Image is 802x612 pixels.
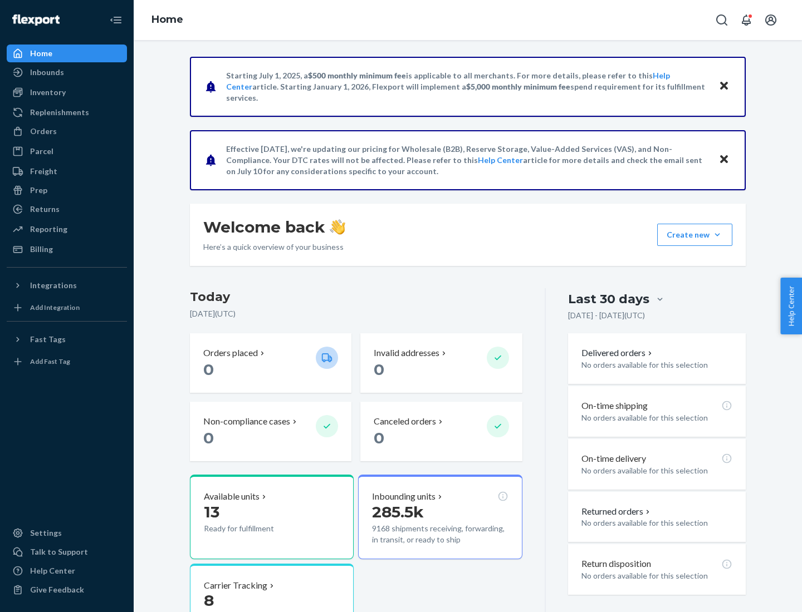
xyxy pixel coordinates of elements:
[30,334,66,345] div: Fast Tags
[330,219,345,235] img: hand-wave emoji
[760,9,782,31] button: Open account menu
[7,581,127,599] button: Give Feedback
[203,241,345,253] p: Here’s a quick overview of your business
[30,303,80,312] div: Add Integration
[204,591,214,610] span: 8
[105,9,127,31] button: Close Navigation
[30,565,75,576] div: Help Center
[717,152,731,168] button: Close
[30,107,89,118] div: Replenishments
[358,475,522,559] button: Inbounding units285.5k9168 shipments receiving, forwarding, in transit, or ready to ship
[7,330,127,348] button: Fast Tags
[7,299,127,317] a: Add Integration
[374,428,384,447] span: 0
[581,557,651,570] p: Return disposition
[30,224,67,235] div: Reporting
[374,360,384,379] span: 0
[7,181,127,199] a: Prep
[30,357,70,366] div: Add Fast Tag
[226,70,708,103] p: Starting July 1, 2025, a is applicable to all merchants. For more details, please refer to this a...
[7,162,127,180] a: Freight
[30,280,77,291] div: Integrations
[204,502,219,521] span: 13
[581,452,646,465] p: On-time delivery
[203,415,290,428] p: Non-compliance cases
[203,347,258,359] p: Orders placed
[7,240,127,258] a: Billing
[7,277,127,294] button: Integrations
[30,146,53,157] div: Parcel
[780,278,802,334] button: Help Center
[190,402,351,461] button: Non-compliance cases 0
[308,71,406,80] span: $500 monthly minimum fee
[7,200,127,218] a: Returns
[7,103,127,121] a: Replenishments
[30,166,57,177] div: Freight
[7,353,127,371] a: Add Fast Tag
[30,204,60,215] div: Returns
[717,78,731,95] button: Close
[190,288,522,306] h3: Today
[372,490,436,503] p: Inbounding units
[203,217,345,237] h1: Welcome back
[190,475,354,559] button: Available units13Ready for fulfillment
[581,465,732,476] p: No orders available for this selection
[360,402,522,461] button: Canceled orders 0
[226,144,708,177] p: Effective [DATE], we're updating our pricing for Wholesale (B2B), Reserve Storage, Value-Added Se...
[7,220,127,238] a: Reporting
[204,490,260,503] p: Available units
[568,290,649,308] div: Last 30 days
[735,9,757,31] button: Open notifications
[30,527,62,539] div: Settings
[581,517,732,529] p: No orders available for this selection
[581,412,732,423] p: No orders available for this selection
[203,428,214,447] span: 0
[657,224,732,246] button: Create new
[30,546,88,557] div: Talk to Support
[30,126,57,137] div: Orders
[7,122,127,140] a: Orders
[360,333,522,393] button: Invalid addresses 0
[581,505,652,518] button: Returned orders
[7,63,127,81] a: Inbounds
[203,360,214,379] span: 0
[7,524,127,542] a: Settings
[30,244,53,255] div: Billing
[151,13,183,26] a: Home
[190,308,522,319] p: [DATE] ( UTC )
[7,562,127,580] a: Help Center
[372,523,508,545] p: 9168 shipments receiving, forwarding, in transit, or ready to ship
[30,584,84,595] div: Give Feedback
[12,14,60,26] img: Flexport logo
[581,570,732,581] p: No orders available for this selection
[581,347,654,359] button: Delivered orders
[204,579,267,592] p: Carrier Tracking
[568,310,645,321] p: [DATE] - [DATE] ( UTC )
[466,82,570,91] span: $5,000 monthly minimum fee
[7,142,127,160] a: Parcel
[374,347,439,359] p: Invalid addresses
[30,87,66,98] div: Inventory
[581,399,648,412] p: On-time shipping
[7,543,127,561] a: Talk to Support
[7,83,127,101] a: Inventory
[372,502,424,521] span: 285.5k
[204,523,307,534] p: Ready for fulfillment
[30,67,64,78] div: Inbounds
[7,45,127,62] a: Home
[711,9,733,31] button: Open Search Box
[30,48,52,59] div: Home
[581,359,732,371] p: No orders available for this selection
[478,155,523,165] a: Help Center
[190,333,351,393] button: Orders placed 0
[30,185,47,196] div: Prep
[374,415,436,428] p: Canceled orders
[143,4,192,36] ol: breadcrumbs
